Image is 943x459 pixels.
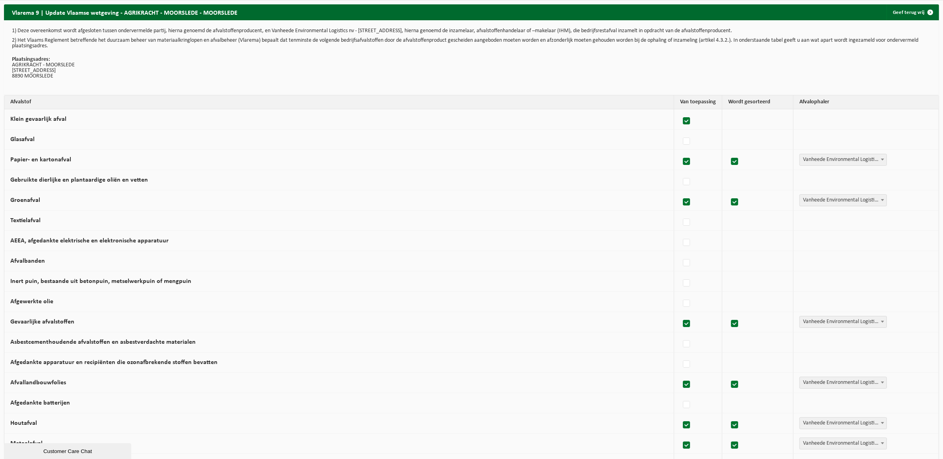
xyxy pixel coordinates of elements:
span: Vanheede Environmental Logistics [800,195,887,206]
span: Vanheede Environmental Logistics [800,418,887,429]
th: Wordt gesorteerd [722,95,793,109]
label: Groenafval [10,197,40,203]
label: Afgewerkte olie [10,298,53,305]
strong: Plaatsingsadres: [12,56,50,62]
span: Vanheede Environmental Logistics [800,377,887,388]
label: Metaalafval [10,440,43,447]
a: Geef terug vrij [887,4,938,20]
p: 2) Het Vlaams Reglement betreffende het duurzaam beheer van materiaalkringlopen en afvalbeheer (V... [12,38,931,49]
h2: Vlarema 9 | Update Vlaamse wetgeving - AGRIKRACHT - MOORSLEDE - MOORSLEDE [4,4,245,20]
span: Vanheede Environmental Logistics [799,316,887,328]
span: Vanheede Environmental Logistics [799,417,887,429]
iframe: chat widget [4,442,133,459]
label: Klein gevaarlijk afval [10,116,66,122]
span: Vanheede Environmental Logistics [799,154,887,166]
p: AGRIKRACHT - MOORSLEDE [STREET_ADDRESS] 8890 MOORSLEDE [12,57,931,79]
span: Vanheede Environmental Logistics [799,194,887,206]
th: Afvalophaler [793,95,939,109]
label: Afvalbanden [10,258,45,264]
span: Vanheede Environmental Logistics [800,438,887,449]
label: Glasafval [10,136,35,143]
span: Vanheede Environmental Logistics [799,438,887,449]
label: Textielafval [10,217,41,224]
label: Asbestcementhoudende afvalstoffen en asbestverdachte materialen [10,339,196,345]
p: 1) Deze overeenkomst wordt afgesloten tussen ondervermelde partij, hierna genoemd de afvalstoffen... [12,28,931,34]
label: AEEA, afgedankte elektrische en elektronische apparatuur [10,238,169,244]
label: Papier- en kartonafval [10,157,71,163]
th: Afvalstof [4,95,674,109]
label: Gevaarlijke afvalstoffen [10,319,74,325]
label: Gebruikte dierlijke en plantaardige oliën en vetten [10,177,148,183]
label: Afgedankte apparatuur en recipiënten die ozonafbrekende stoffen bevatten [10,359,218,366]
label: Afgedankte batterijen [10,400,70,406]
label: Houtafval [10,420,37,426]
span: Vanheede Environmental Logistics [799,377,887,389]
label: Afvallandbouwfolies [10,380,66,386]
label: Inert puin, bestaande uit betonpuin, metselwerkpuin of mengpuin [10,278,191,285]
span: Vanheede Environmental Logistics [800,316,887,327]
span: Vanheede Environmental Logistics [800,154,887,165]
th: Van toepassing [674,95,722,109]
